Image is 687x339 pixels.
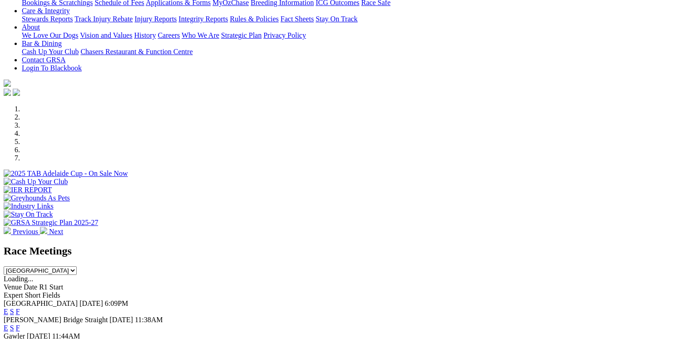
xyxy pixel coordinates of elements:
a: History [134,31,156,39]
a: Contact GRSA [22,56,65,64]
img: logo-grsa-white.png [4,80,11,87]
a: Cash Up Your Club [22,48,79,55]
a: Privacy Policy [263,31,306,39]
img: chevron-left-pager-white.svg [4,227,11,234]
img: facebook.svg [4,89,11,96]
span: [GEOGRAPHIC_DATA] [4,299,78,307]
span: Venue [4,283,22,291]
span: R1 Start [39,283,63,291]
a: Fact Sheets [281,15,314,23]
a: S [10,324,14,332]
div: About [22,31,683,40]
img: IER REPORT [4,186,52,194]
a: F [16,308,20,315]
a: Care & Integrity [22,7,70,15]
span: [DATE] [79,299,103,307]
img: Stay On Track [4,210,53,219]
a: About [22,23,40,31]
h2: Race Meetings [4,245,683,257]
span: Fields [42,291,60,299]
div: Care & Integrity [22,15,683,23]
a: Stay On Track [316,15,357,23]
span: [PERSON_NAME] Bridge Straight [4,316,108,324]
a: Integrity Reports [178,15,228,23]
span: Short [25,291,41,299]
img: Cash Up Your Club [4,178,68,186]
span: Previous [13,228,38,235]
a: S [10,308,14,315]
span: Date [24,283,37,291]
a: Who We Are [182,31,219,39]
div: Bar & Dining [22,48,683,56]
a: E [4,324,8,332]
a: Login To Blackbook [22,64,82,72]
a: Strategic Plan [221,31,262,39]
span: [DATE] [109,316,133,324]
img: 2025 TAB Adelaide Cup - On Sale Now [4,169,128,178]
a: Stewards Reports [22,15,73,23]
img: Greyhounds As Pets [4,194,70,202]
img: Industry Links [4,202,54,210]
a: Rules & Policies [230,15,279,23]
img: GRSA Strategic Plan 2025-27 [4,219,98,227]
a: Bar & Dining [22,40,62,47]
a: We Love Our Dogs [22,31,78,39]
a: Next [40,228,63,235]
img: twitter.svg [13,89,20,96]
span: Loading... [4,275,33,283]
img: chevron-right-pager-white.svg [40,227,47,234]
a: F [16,324,20,332]
a: Previous [4,228,40,235]
a: Chasers Restaurant & Function Centre [80,48,193,55]
a: E [4,308,8,315]
span: 11:38AM [135,316,163,324]
a: Injury Reports [134,15,177,23]
a: Track Injury Rebate [74,15,133,23]
a: Careers [158,31,180,39]
span: Expert [4,291,23,299]
span: Next [49,228,63,235]
span: 6:09PM [105,299,129,307]
a: Vision and Values [80,31,132,39]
